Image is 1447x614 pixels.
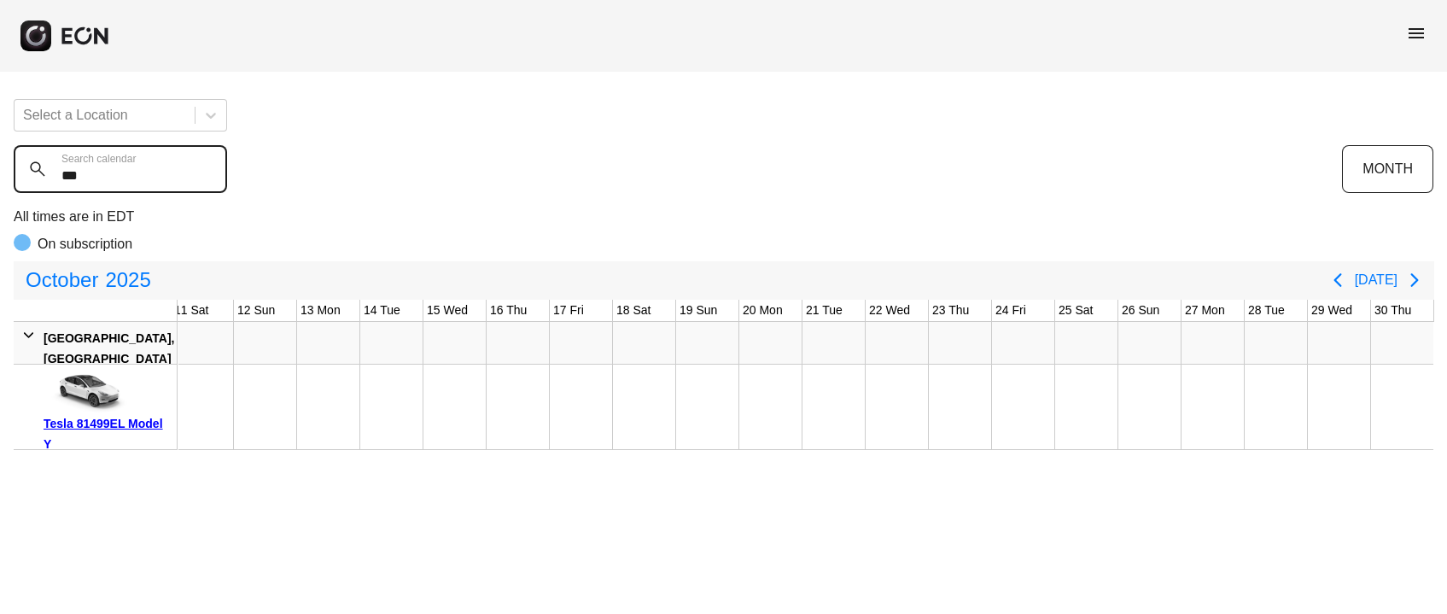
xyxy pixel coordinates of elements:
span: October [22,263,102,297]
div: 20 Mon [739,300,786,321]
div: 13 Mon [297,300,344,321]
div: 29 Wed [1308,300,1356,321]
button: [DATE] [1355,265,1397,295]
div: 19 Sun [676,300,721,321]
div: 26 Sun [1118,300,1163,321]
div: 14 Tue [360,300,404,321]
div: 25 Sat [1055,300,1096,321]
div: [GEOGRAPHIC_DATA], [GEOGRAPHIC_DATA] [44,328,174,369]
button: October2025 [15,263,161,297]
div: 18 Sat [613,300,654,321]
div: 12 Sun [234,300,278,321]
div: Tesla 81499EL Model Y [44,413,171,454]
span: 2025 [102,263,154,297]
p: On subscription [38,234,132,254]
button: Next page [1397,263,1432,297]
label: Search calendar [61,152,136,166]
div: 16 Thu [487,300,530,321]
div: 27 Mon [1182,300,1228,321]
div: 28 Tue [1245,300,1288,321]
span: menu [1406,23,1427,44]
div: 23 Thu [929,300,972,321]
div: 21 Tue [802,300,846,321]
div: 17 Fri [550,300,587,321]
div: 15 Wed [423,300,471,321]
div: 24 Fri [992,300,1030,321]
button: Previous page [1321,263,1355,297]
div: 22 Wed [866,300,913,321]
p: All times are in EDT [14,207,1433,227]
button: MONTH [1342,145,1433,193]
div: 11 Sat [171,300,212,321]
img: car [44,371,129,413]
div: 30 Thu [1371,300,1415,321]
